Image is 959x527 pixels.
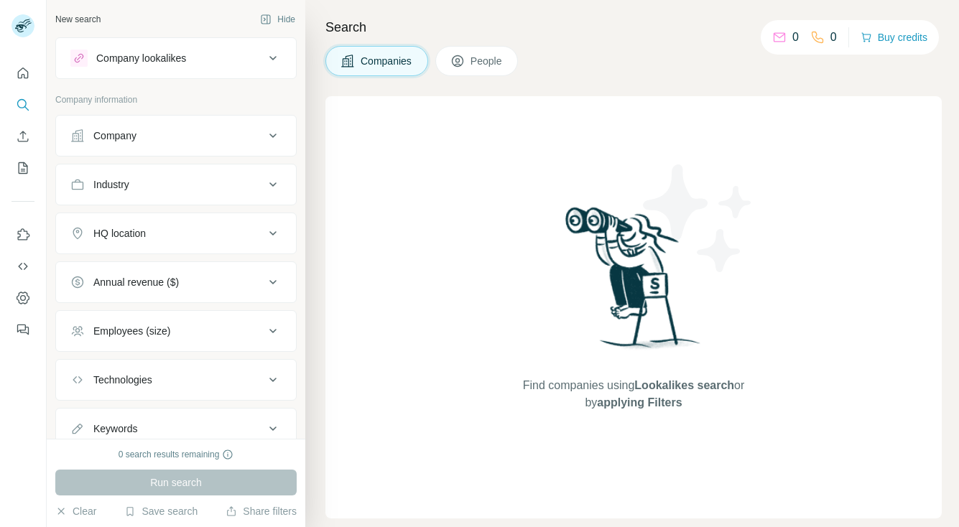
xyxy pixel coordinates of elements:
[11,253,34,279] button: Use Surfe API
[93,421,137,436] div: Keywords
[634,154,763,283] img: Surfe Illustration - Stars
[56,314,296,348] button: Employees (size)
[11,92,34,118] button: Search
[96,51,186,65] div: Company lookalikes
[559,203,708,363] img: Surfe Illustration - Woman searching with binoculars
[56,167,296,202] button: Industry
[93,226,146,241] div: HQ location
[56,41,296,75] button: Company lookalikes
[634,379,734,391] span: Lookalikes search
[519,377,749,411] span: Find companies using or by
[861,27,927,47] button: Buy credits
[93,373,152,387] div: Technologies
[11,285,34,311] button: Dashboard
[93,177,129,192] div: Industry
[226,504,297,518] button: Share filters
[792,29,799,46] p: 0
[56,363,296,397] button: Technologies
[11,317,34,342] button: Feedback
[55,504,96,518] button: Clear
[471,54,504,68] span: People
[124,504,198,518] button: Save search
[93,129,136,143] div: Company
[11,123,34,149] button: Enrich CSV
[250,9,305,30] button: Hide
[56,216,296,251] button: HQ location
[55,13,101,26] div: New search
[56,265,296,299] button: Annual revenue ($)
[56,411,296,446] button: Keywords
[55,93,297,106] p: Company information
[93,275,179,289] div: Annual revenue ($)
[119,448,234,461] div: 0 search results remaining
[93,324,170,338] div: Employees (size)
[11,222,34,248] button: Use Surfe on LinkedIn
[11,60,34,86] button: Quick start
[597,396,682,409] span: applying Filters
[56,118,296,153] button: Company
[830,29,837,46] p: 0
[325,17,942,37] h4: Search
[361,54,413,68] span: Companies
[11,155,34,181] button: My lists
